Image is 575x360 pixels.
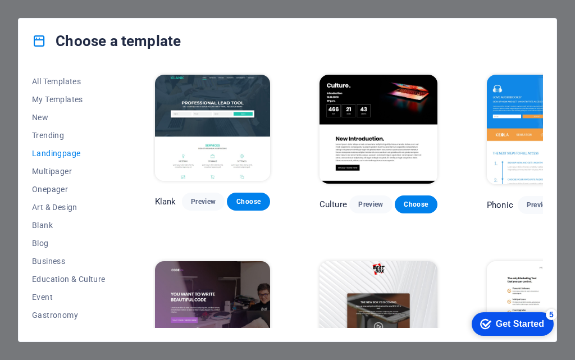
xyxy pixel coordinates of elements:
[349,195,392,213] button: Preview
[32,131,106,140] span: Trending
[320,75,437,184] img: Culture
[32,32,181,50] h4: Choose a template
[32,167,106,176] span: Multipager
[527,200,551,209] span: Preview
[32,95,106,104] span: My Templates
[358,200,383,209] span: Preview
[32,239,106,248] span: Blog
[32,252,106,270] button: Business
[9,6,91,29] div: Get Started 5 items remaining, 0% complete
[32,180,106,198] button: Onepager
[32,126,106,144] button: Trending
[32,108,106,126] button: New
[32,149,106,158] span: Landingpage
[518,196,560,214] button: Preview
[32,90,106,108] button: My Templates
[32,270,106,288] button: Education & Culture
[32,293,106,302] span: Event
[33,12,81,22] div: Get Started
[32,257,106,266] span: Business
[32,198,106,216] button: Art & Design
[32,72,106,90] button: All Templates
[155,75,270,181] img: Klank
[236,197,261,206] span: Choose
[32,185,106,194] span: Onepager
[404,200,428,209] span: Choose
[320,199,347,210] p: Culture
[32,288,106,306] button: Event
[83,2,94,13] div: 5
[227,193,270,211] button: Choose
[32,162,106,180] button: Multipager
[487,199,513,211] p: Phonic
[395,195,437,213] button: Choose
[32,234,106,252] button: Blog
[32,306,106,324] button: Gastronomy
[32,144,106,162] button: Landingpage
[32,275,106,284] span: Education & Culture
[191,197,216,206] span: Preview
[32,324,106,342] button: Health
[32,113,106,122] span: New
[32,311,106,320] span: Gastronomy
[32,216,106,234] button: Blank
[182,193,225,211] button: Preview
[32,221,106,230] span: Blank
[155,196,176,207] p: Klank
[32,77,106,86] span: All Templates
[32,203,106,212] span: Art & Design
